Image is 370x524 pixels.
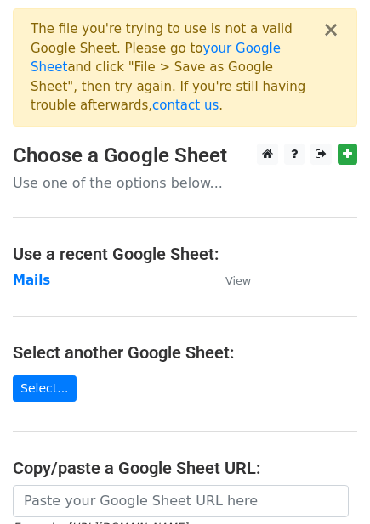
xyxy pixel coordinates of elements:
a: contact us [152,98,219,113]
small: View [225,274,251,287]
h3: Choose a Google Sheet [13,144,357,168]
h4: Copy/paste a Google Sheet URL: [13,458,357,478]
h4: Use a recent Google Sheet: [13,244,357,264]
a: Select... [13,375,77,402]
div: The file you're trying to use is not a valid Google Sheet. Please go to and click "File > Save as... [31,20,322,116]
a: Mails [13,273,50,288]
p: Use one of the options below... [13,174,357,192]
input: Paste your Google Sheet URL here [13,485,349,517]
button: × [322,20,339,40]
a: View [208,273,251,288]
h4: Select another Google Sheet: [13,342,357,363]
a: your Google Sheet [31,41,281,76]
